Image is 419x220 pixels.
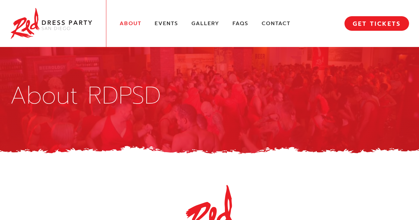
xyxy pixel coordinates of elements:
[233,20,248,27] a: FAQs
[155,20,178,27] a: Events
[10,84,409,108] h1: About RDPSD
[344,16,409,31] a: GET TICKETS
[10,7,93,40] img: Red Dress Party San Diego
[262,20,290,27] a: Contact
[191,20,219,27] a: Gallery
[120,20,141,27] a: About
